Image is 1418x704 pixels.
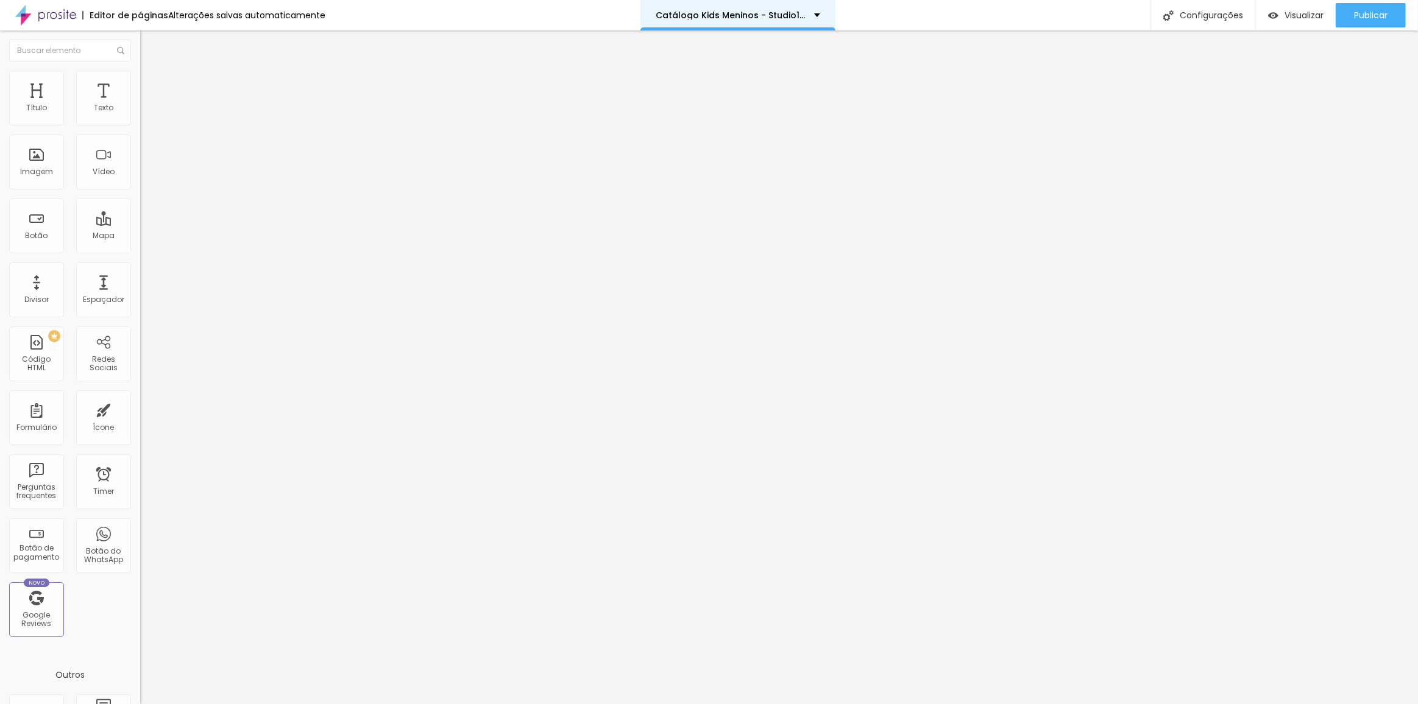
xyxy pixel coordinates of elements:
div: Vídeo [93,167,115,176]
span: Publicar [1354,10,1388,20]
div: Código HTML [12,355,60,373]
div: Ícone [93,423,115,432]
div: Novo [24,579,50,587]
div: Botão [26,231,48,240]
div: Perguntas frequentes [12,483,60,501]
div: Formulário [16,423,57,432]
div: Alterações salvas automaticamente [168,11,325,19]
div: Mapa [93,231,115,240]
div: Botão do WhatsApp [79,547,127,565]
img: Icone [1163,10,1174,21]
div: Imagem [20,167,53,176]
img: view-1.svg [1268,10,1278,21]
div: Google Reviews [12,611,60,628]
p: Catálogo Kids Meninos - Studio16 Fotografia [656,11,805,19]
div: Timer [93,487,114,496]
input: Buscar elemento [9,40,131,62]
div: Botão de pagamento [12,544,60,561]
button: Visualizar [1256,3,1336,27]
button: Publicar [1336,3,1406,27]
div: Divisor [24,295,49,304]
div: Texto [94,104,113,112]
div: Título [26,104,47,112]
div: Redes Sociais [79,355,127,373]
span: Visualizar [1285,10,1324,20]
iframe: Editor [140,30,1418,704]
img: Icone [117,47,124,54]
div: Espaçador [83,295,124,304]
div: Editor de páginas [82,11,168,19]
